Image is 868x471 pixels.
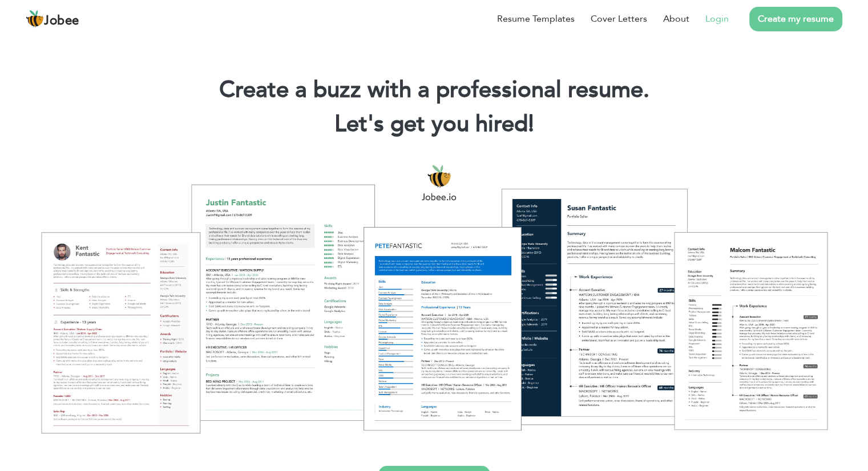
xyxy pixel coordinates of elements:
[390,108,534,140] span: get you hired!
[497,12,575,26] a: Resume Templates
[17,75,851,105] h1: Create a buzz with a professional resume.
[528,108,534,140] span: |
[591,12,647,26] a: Cover Letters
[44,15,79,27] span: Jobee
[26,10,44,28] img: jobee.io
[663,12,689,26] a: About
[705,12,729,26] a: Login
[749,7,842,31] a: Create my resume
[17,109,851,139] h2: Let's
[26,10,79,28] a: Jobee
